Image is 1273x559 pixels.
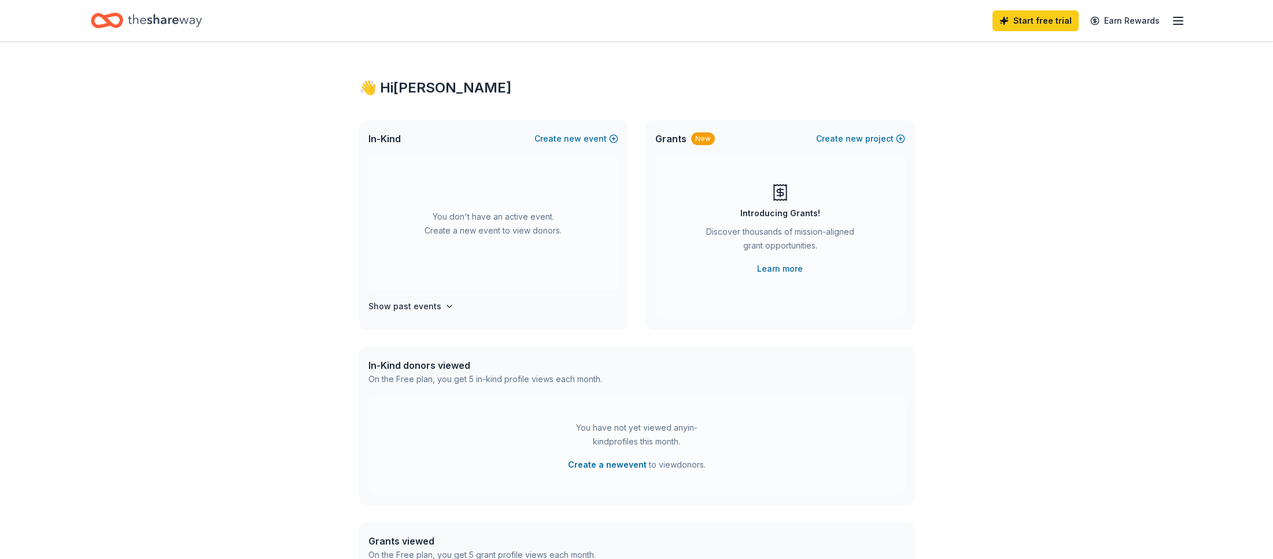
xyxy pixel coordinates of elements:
a: Earn Rewards [1083,10,1167,31]
h4: Show past events [368,299,441,313]
button: Create a newevent [568,458,647,472]
span: to view donors . [568,458,706,472]
span: In-Kind [368,132,401,146]
a: Home [91,7,202,34]
div: Grants viewed [368,534,596,548]
div: Discover thousands of mission-aligned grant opportunities. [702,225,859,257]
span: new [846,132,863,146]
div: You have not yet viewed any in-kind profiles this month. [564,421,709,449]
button: Createnewevent [534,132,618,146]
span: Grants [655,132,687,146]
div: On the Free plan, you get 5 in-kind profile views each month. [368,372,602,386]
div: New [691,132,715,145]
a: Learn more [757,262,803,276]
div: Introducing Grants! [740,206,820,220]
div: You don't have an active event. Create a new event to view donors. [368,157,618,290]
div: 👋 Hi [PERSON_NAME] [359,79,914,97]
div: In-Kind donors viewed [368,358,602,372]
button: Createnewproject [816,132,905,146]
a: Start free trial [992,10,1079,31]
button: Show past events [368,299,454,313]
span: new [564,132,581,146]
